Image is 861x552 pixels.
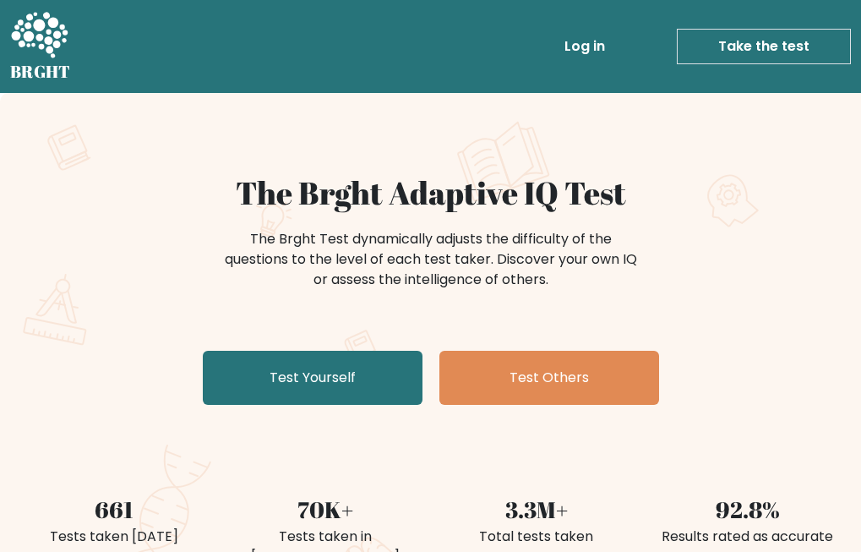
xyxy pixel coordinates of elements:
div: 70K+ [230,493,421,527]
h1: The Brght Adaptive IQ Test [19,174,843,212]
div: 661 [19,493,210,527]
a: BRGHT [10,7,71,86]
div: 3.3M+ [441,493,632,527]
div: 92.8% [652,493,843,527]
div: Total tests taken [441,527,632,547]
a: Log in [558,30,612,63]
a: Test Others [439,351,659,405]
div: Tests taken [DATE] [19,527,210,547]
a: Test Yourself [203,351,422,405]
h5: BRGHT [10,62,71,82]
a: Take the test [677,29,851,64]
div: The Brght Test dynamically adjusts the difficulty of the questions to the level of each test take... [220,229,642,290]
div: Results rated as accurate [652,527,843,547]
